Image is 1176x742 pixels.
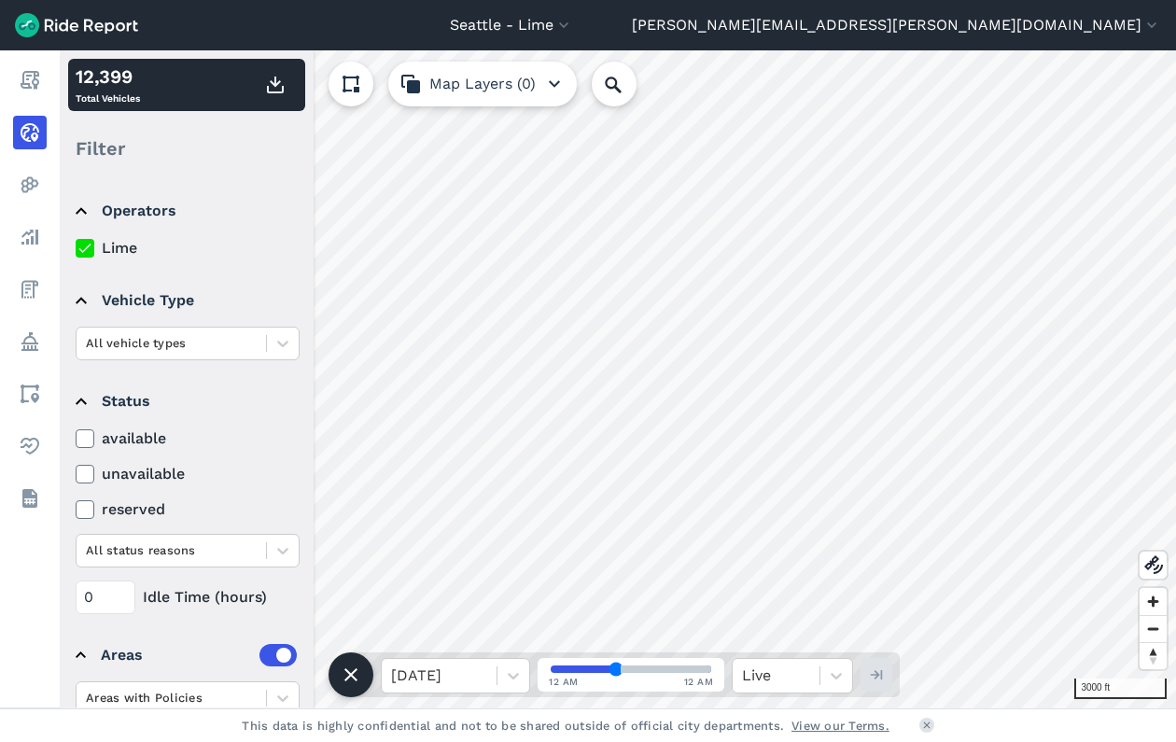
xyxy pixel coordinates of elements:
[76,375,297,427] summary: Status
[76,498,300,521] label: reserved
[1140,642,1167,669] button: Reset bearing to north
[13,116,47,149] a: Realtime
[13,377,47,411] a: Areas
[13,168,47,202] a: Heatmaps
[632,14,1161,36] button: [PERSON_NAME][EMAIL_ADDRESS][PERSON_NAME][DOMAIN_NAME]
[13,63,47,97] a: Report
[68,119,305,177] div: Filter
[684,675,714,689] span: 12 AM
[76,427,300,450] label: available
[76,185,297,237] summary: Operators
[791,717,889,735] a: View our Terms.
[549,675,579,689] span: 12 AM
[450,14,573,36] button: Seattle - Lime
[76,237,300,259] label: Lime
[13,325,47,358] a: Policy
[13,482,47,515] a: Datasets
[1140,615,1167,642] button: Zoom out
[13,273,47,306] a: Fees
[76,63,140,107] div: Total Vehicles
[388,62,577,106] button: Map Layers (0)
[76,463,300,485] label: unavailable
[101,644,297,666] div: Areas
[13,220,47,254] a: Analyze
[13,429,47,463] a: Health
[60,50,1176,708] canvas: Map
[592,62,666,106] input: Search Location or Vehicles
[76,274,297,327] summary: Vehicle Type
[76,63,140,91] div: 12,399
[15,13,138,37] img: Ride Report
[1140,588,1167,615] button: Zoom in
[1074,679,1167,699] div: 3000 ft
[76,629,297,681] summary: Areas
[76,581,300,614] div: Idle Time (hours)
